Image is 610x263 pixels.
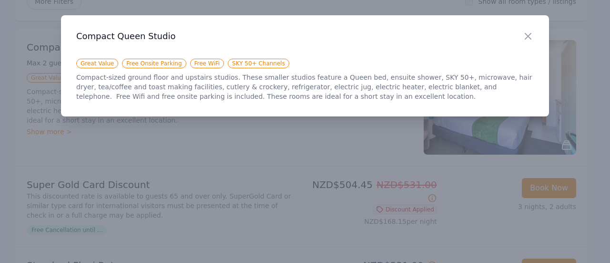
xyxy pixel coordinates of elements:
[76,73,534,101] p: Compact-sized ground floor and upstairs studios. These smaller studios feature a Queen bed, ensui...
[76,59,118,68] span: Great Value
[228,59,289,68] span: SKY 50+ Channels
[190,59,224,68] span: Free WiFi
[122,59,186,68] span: Free Onsite Parking
[76,31,534,42] h3: Compact Queen Studio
